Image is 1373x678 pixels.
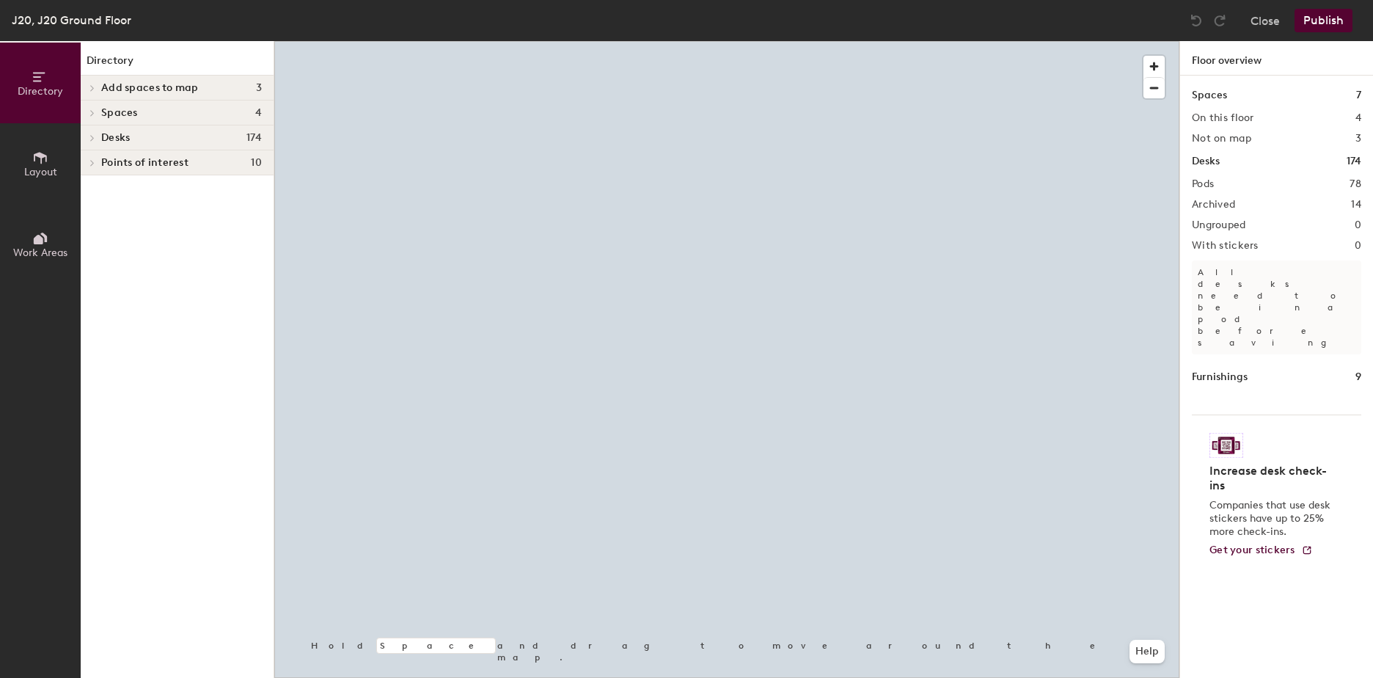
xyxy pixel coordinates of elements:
h2: Archived [1192,199,1235,211]
h2: 3 [1355,133,1361,145]
span: Spaces [101,107,138,119]
span: 4 [255,107,262,119]
span: 174 [246,132,262,144]
h1: Furnishings [1192,369,1248,385]
img: Sticker logo [1209,433,1243,458]
span: Add spaces to map [101,82,199,94]
h2: 78 [1350,178,1361,190]
h2: Ungrouped [1192,219,1246,231]
a: Get your stickers [1209,544,1313,557]
h2: 4 [1355,112,1361,124]
span: Desks [101,132,130,144]
span: 3 [256,82,262,94]
h1: Floor overview [1180,41,1373,76]
span: Layout [24,166,57,178]
span: Work Areas [13,247,67,259]
h1: Directory [81,53,274,76]
h4: Increase desk check-ins [1209,464,1335,493]
h2: Pods [1192,178,1214,190]
h2: 0 [1355,219,1361,231]
span: Directory [18,85,63,98]
span: Get your stickers [1209,544,1295,556]
img: Undo [1189,13,1204,28]
p: Companies that use desk stickers have up to 25% more check-ins. [1209,499,1335,539]
h1: 9 [1355,369,1361,385]
img: Redo [1212,13,1227,28]
div: J20, J20 Ground Floor [12,11,131,29]
h1: Desks [1192,153,1220,169]
h2: On this floor [1192,112,1254,124]
h2: 14 [1351,199,1361,211]
h2: With stickers [1192,240,1259,252]
button: Close [1251,9,1280,32]
h1: 174 [1347,153,1361,169]
p: All desks need to be in a pod before saving [1192,260,1361,354]
h2: Not on map [1192,133,1251,145]
h1: Spaces [1192,87,1227,103]
span: Points of interest [101,157,188,169]
button: Help [1129,640,1165,663]
span: 10 [251,157,262,169]
h1: 7 [1356,87,1361,103]
button: Publish [1295,9,1352,32]
h2: 0 [1355,240,1361,252]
